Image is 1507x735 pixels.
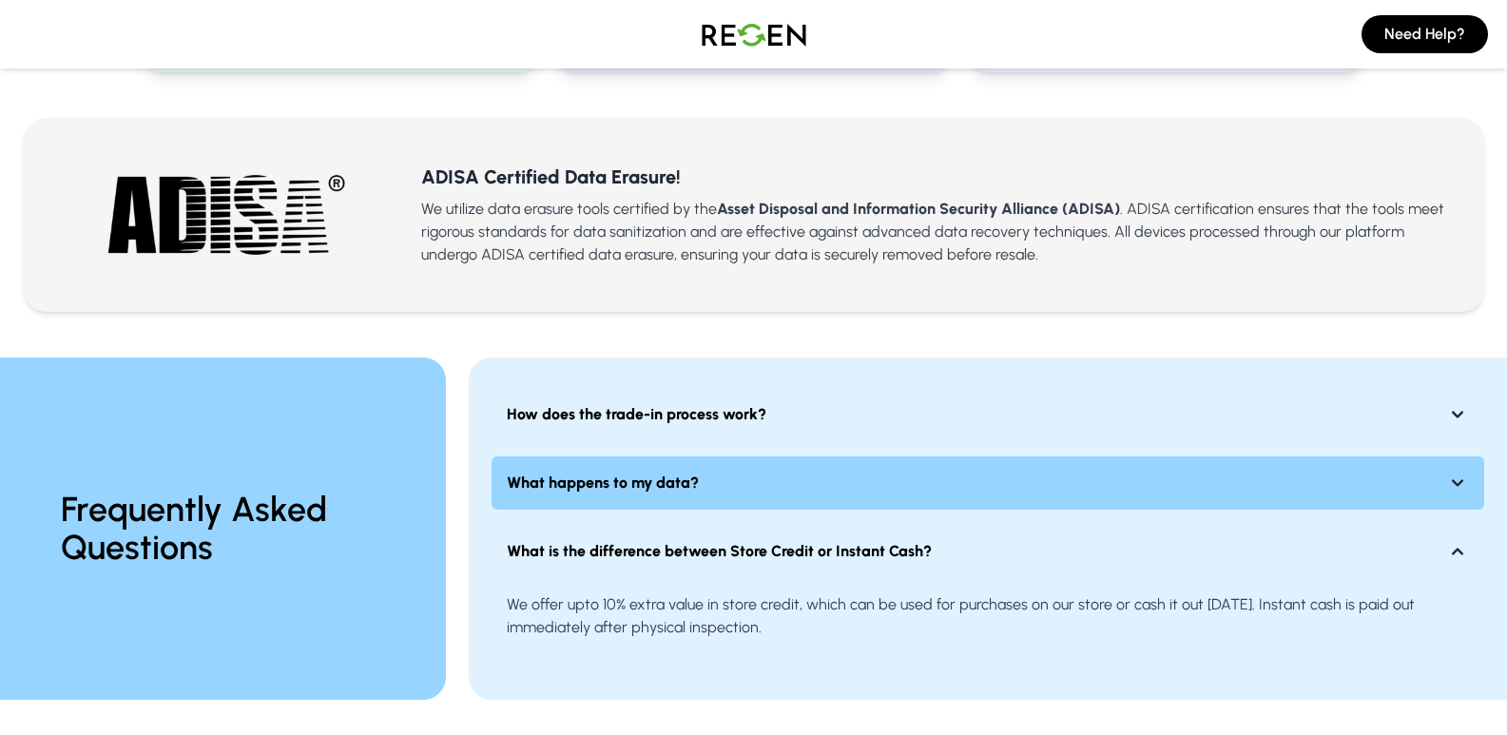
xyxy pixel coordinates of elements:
button: How does the trade-in process work? [492,388,1484,441]
b: Asset Disposal and Information Security Alliance (ADISA) [717,200,1120,218]
strong: What happens to my data? [507,472,699,494]
strong: How does the trade-in process work? [507,403,766,426]
p: We utilize data erasure tools certified by the . ADISA certification ensures that the tools meet ... [421,198,1454,266]
img: ADISA Certified [107,170,345,259]
strong: What is the difference between Store Credit or Instant Cash? [507,540,932,563]
button: Need Help? [1362,15,1488,53]
img: Logo [687,8,821,61]
h3: ADISA Certified Data Erasure! [421,164,1454,190]
p: We offer upto 10% extra value in store credit, which can be used for purchases on our store or ca... [507,593,1469,639]
h4: Frequently Asked Questions [23,491,423,567]
button: What happens to my data? [492,456,1484,510]
button: What is the difference between Store Credit or Instant Cash? [492,525,1484,578]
